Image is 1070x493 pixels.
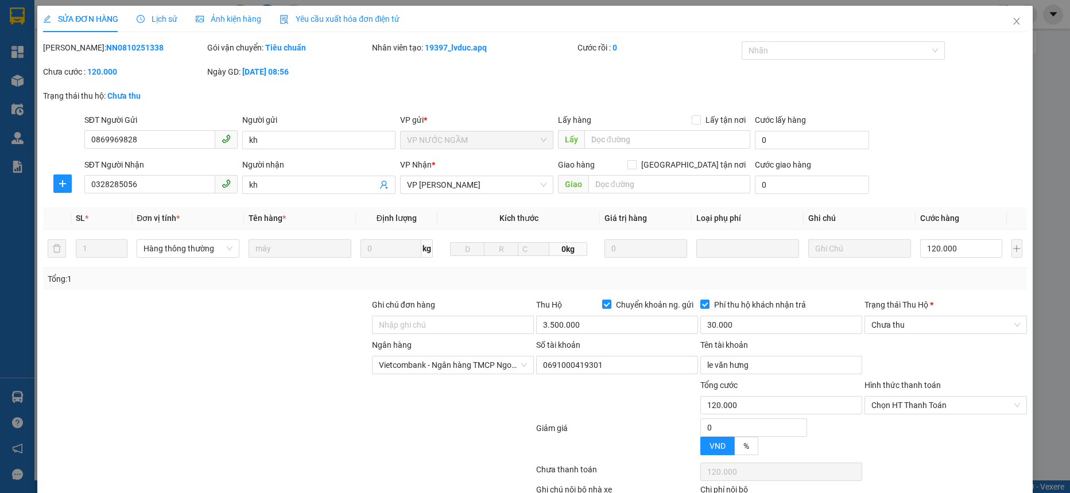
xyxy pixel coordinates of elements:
th: Ghi chú [804,207,916,230]
b: [DATE] 08:56 [242,67,289,76]
input: Ghi chú đơn hàng [372,316,534,334]
div: Người gửi [242,114,396,126]
label: Hình thức thanh toán [864,381,941,390]
span: clock-circle [137,15,145,23]
span: VND [710,441,726,451]
span: Chọn HT Thanh Toán [871,397,1019,414]
b: Chưa thu [107,91,141,100]
span: Cước hàng [920,213,959,223]
span: % [743,441,749,451]
div: Giảm giá [535,422,699,460]
button: plus [53,174,72,193]
span: kg [421,239,433,258]
span: user-add [379,180,389,189]
span: Lấy [558,130,584,149]
div: Ngày GD: [207,65,369,78]
span: Tổng cước [700,381,738,390]
label: Tên tài khoản [700,340,748,350]
label: Cước lấy hàng [755,115,806,125]
span: SỬA ĐƠN HÀNG [43,14,118,24]
input: Tên tài khoản [700,356,862,374]
span: edit [43,15,51,23]
b: NN0810251338 [106,43,164,52]
span: Tên hàng [249,213,286,223]
b: 0 [612,43,617,52]
label: Cước giao hàng [755,160,811,169]
input: Số tài khoản [536,356,698,374]
span: Giá trị hàng [604,213,647,223]
label: Số tài khoản [536,340,580,350]
div: [PERSON_NAME]: [43,41,205,54]
span: Giao hàng [558,160,595,169]
button: delete [48,239,66,258]
img: icon [280,15,289,24]
input: R [484,242,518,256]
th: Loại phụ phí [692,207,804,230]
input: Cước lấy hàng [755,131,869,149]
span: [GEOGRAPHIC_DATA] tận nơi [637,158,750,171]
button: plus [1011,239,1022,258]
b: 19397_lvduc.apq [425,43,487,52]
input: C [518,242,549,256]
span: Đơn vị tính [137,213,180,223]
span: Định lượng [377,213,417,223]
label: Ngân hàng [372,340,412,350]
span: Lấy hàng [558,115,591,125]
span: Yêu cầu xuất hóa đơn điện tử [280,14,400,24]
div: SĐT Người Nhận [84,158,238,171]
span: 0kg [549,242,587,256]
input: Dọc đường [588,175,751,193]
div: Chưa thanh toán [535,463,699,483]
div: Cước rồi : [577,41,739,54]
b: Tiêu chuẩn [265,43,306,52]
div: Tổng: 1 [48,273,413,285]
b: 120.000 [87,67,117,76]
div: Chưa cước : [43,65,205,78]
span: VP NƯỚC NGẦM [407,131,546,149]
input: D [450,242,484,256]
span: picture [196,15,204,23]
span: phone [222,134,231,143]
span: phone [222,179,231,188]
span: VP THANH CHƯƠNG [407,176,546,193]
input: Dọc đường [584,130,751,149]
span: Ảnh kiện hàng [196,14,261,24]
span: SL [76,213,85,223]
span: Chuyển khoản ng. gửi [611,298,698,311]
span: Phí thu hộ khách nhận trả [710,298,811,311]
span: Lấy tận nơi [701,114,750,126]
div: Trạng thái Thu Hộ [864,298,1026,311]
div: SĐT Người Gửi [84,114,238,126]
span: Vietcombank - Ngân hàng TMCP Ngoại Thương Việt Nam [379,356,527,374]
div: Nhân viên tạo: [372,41,575,54]
button: Close [1001,6,1033,38]
span: Chưa thu [871,316,1019,333]
span: close [1012,17,1021,26]
span: Kích thước [499,213,538,223]
input: Ghi Chú [808,239,911,258]
input: VD: Bàn, Ghế [249,239,351,258]
span: VP Nhận [400,160,432,169]
div: Gói vận chuyển: [207,41,369,54]
div: Trạng thái thu hộ: [43,90,246,102]
span: Hàng thông thường [144,240,232,257]
div: Người nhận [242,158,396,171]
input: Cước giao hàng [755,176,869,194]
span: Lịch sử [137,14,177,24]
div: VP gửi [400,114,553,126]
span: plus [54,179,71,188]
input: 0 [604,239,687,258]
span: Thu Hộ [536,300,562,309]
span: Giao [558,175,588,193]
label: Ghi chú đơn hàng [372,300,435,309]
